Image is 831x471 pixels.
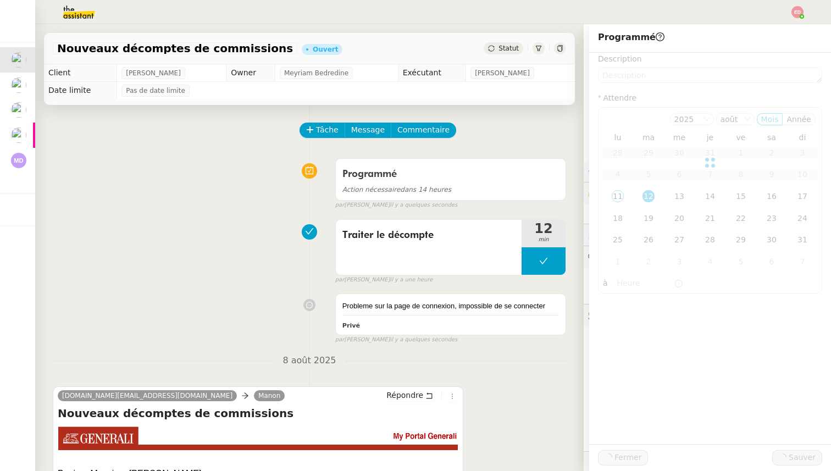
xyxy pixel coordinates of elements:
[772,450,822,466] button: Sauver
[475,68,530,79] span: [PERSON_NAME]
[584,224,831,246] div: ⏲️Tâches 12:22
[335,289,353,297] span: false
[313,46,338,53] div: Ouvert
[398,64,466,82] td: Exécutant
[226,64,275,82] td: Owner
[391,123,456,138] button: Commentaire
[53,381,71,390] span: false
[335,275,345,285] span: par
[58,406,458,421] h4: Nouveaux décomptes de commissions
[390,335,457,345] span: il y a quelques secondes
[11,153,26,168] img: svg
[342,169,397,179] span: Programmé
[342,322,360,329] b: Privé
[588,311,729,319] span: 🕵️
[335,275,433,285] small: [PERSON_NAME]
[11,52,26,68] img: users%2Fa6PbEmLwvGXylUqKytRPpDpAx153%2Favatar%2Ffanny.png
[588,230,668,239] span: ⏲️
[342,186,401,193] span: Action nécessaire
[584,182,831,204] div: 🔐Données client
[11,77,26,93] img: users%2Fa6PbEmLwvGXylUqKytRPpDpAx153%2Favatar%2Ffanny.png
[58,426,458,450] img: ATT00001.png
[254,391,285,401] a: Manon
[335,335,458,345] small: [PERSON_NAME]
[584,246,831,268] div: 💬Commentaires 1
[351,124,385,136] span: Message
[390,201,457,210] span: il y a quelques secondes
[126,85,185,96] span: Pas de date limite
[598,32,664,42] span: Programmé
[335,201,345,210] span: par
[126,68,181,79] span: [PERSON_NAME]
[342,301,559,312] div: Probleme sur la page de connexion, impossible de se connecter
[11,128,26,143] img: users%2FC0n4RBXzEbUC5atUgsP2qpDRH8u1%2Favatar%2F48114808-7f8b-4f9a-89ba-6a29867a11d8
[44,82,117,99] td: Date limite
[57,43,293,54] span: Nouveaux décomptes de commissions
[584,304,831,326] div: 🕵️Autres demandes en cours 19
[274,353,345,368] span: 8 août 2025
[316,124,339,136] span: Tâche
[588,187,660,200] span: 🔐
[522,235,566,245] span: min
[335,335,345,345] span: par
[345,123,391,138] button: Message
[522,222,566,235] span: 12
[342,186,451,193] span: dans 14 heures
[300,123,345,138] button: Tâche
[390,275,433,285] span: il y a une heure
[397,124,450,136] span: Commentaire
[588,252,678,261] span: 💬
[58,391,237,401] a: [DOMAIN_NAME][EMAIL_ADDRESS][DOMAIN_NAME]
[588,165,645,178] span: ⚙️
[284,68,348,79] span: Meyriam Bedredine
[791,6,804,18] img: svg
[335,201,458,210] small: [PERSON_NAME]
[386,390,423,401] span: Répondre
[598,450,648,466] button: Fermer
[11,102,26,118] img: users%2Fa6PbEmLwvGXylUqKytRPpDpAx153%2Favatar%2Ffanny.png
[383,389,437,401] button: Répondre
[584,160,831,182] div: ⚙️Procédures
[342,227,515,243] span: Traiter le décompte
[498,45,519,52] span: Statut
[335,214,353,223] span: false
[335,153,353,162] span: false
[44,64,117,82] td: Client
[588,458,622,467] span: 🧴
